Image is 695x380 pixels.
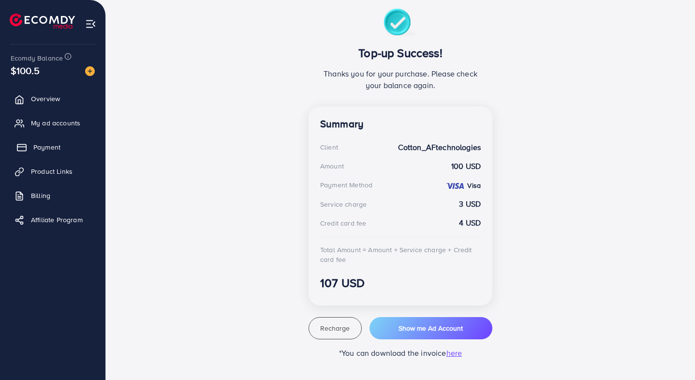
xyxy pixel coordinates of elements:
a: Overview [7,89,98,108]
div: Total Amount = Amount + Service charge + Credit card fee [320,245,481,265]
span: Recharge [320,323,350,333]
strong: 100 USD [451,161,481,172]
p: *You can download the invoice [309,347,492,359]
div: Amount [320,161,344,171]
span: Affiliate Program [31,215,83,225]
img: logo [10,14,75,29]
button: Recharge [309,317,362,339]
p: Thanks you for your purchase. Please check your balance again. [320,68,481,91]
strong: Cotton_AFtechnologies [398,142,481,153]
a: Payment [7,137,98,157]
img: image [85,66,95,76]
div: Service charge [320,199,367,209]
span: Payment [33,142,60,152]
span: Billing [31,191,50,200]
div: Payment Method [320,180,372,190]
strong: 3 USD [459,198,481,210]
span: here [446,348,462,358]
button: Show me Ad Account [370,317,492,339]
span: My ad accounts [31,118,80,128]
strong: 4 USD [459,217,481,228]
span: Product Links [31,167,73,176]
a: Billing [7,186,98,205]
iframe: Chat [654,336,688,373]
span: $100.5 [10,55,40,86]
div: Client [320,142,338,152]
img: menu [85,18,96,30]
a: Product Links [7,162,98,181]
a: Affiliate Program [7,210,98,229]
h4: Summary [320,118,481,130]
div: Credit card fee [320,218,366,228]
a: My ad accounts [7,113,98,133]
strong: Visa [467,181,481,190]
span: Overview [31,94,60,104]
h3: 107 USD [320,276,481,290]
img: success [384,9,418,38]
h3: Top-up Success! [320,46,481,60]
span: Ecomdy Balance [11,53,63,63]
span: Show me Ad Account [399,323,463,333]
img: credit [445,182,465,190]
